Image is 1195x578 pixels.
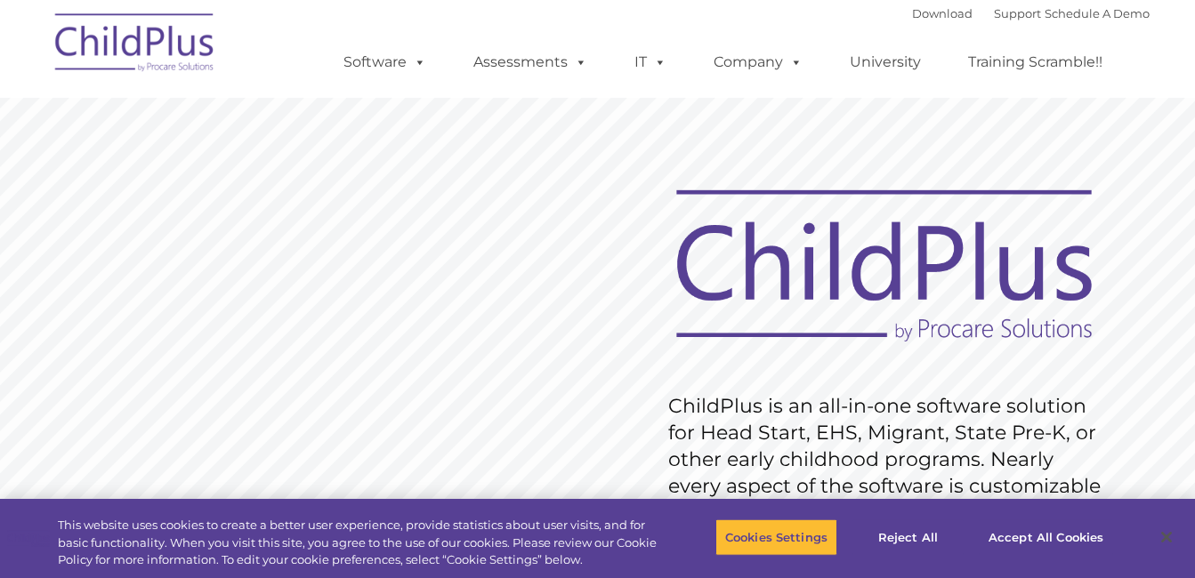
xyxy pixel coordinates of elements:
[46,1,224,90] img: ChildPlus by Procare Solutions
[852,518,964,556] button: Reject All
[994,6,1041,20] a: Support
[950,44,1120,80] a: Training Scramble!!
[979,518,1113,556] button: Accept All Cookies
[1045,6,1150,20] a: Schedule A Demo
[1147,518,1186,557] button: Close
[456,44,605,80] a: Assessments
[326,44,444,80] a: Software
[832,44,939,80] a: University
[696,44,820,80] a: Company
[58,517,658,569] div: This website uses cookies to create a better user experience, provide statistics about user visit...
[715,518,837,556] button: Cookies Settings
[617,44,684,80] a: IT
[912,6,1150,20] font: |
[912,6,973,20] a: Download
